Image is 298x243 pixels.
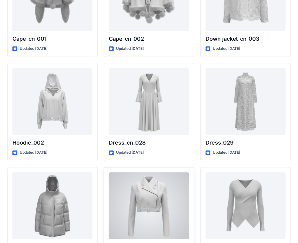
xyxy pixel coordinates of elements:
p: Hoodie_002 [12,139,92,147]
p: Updated [DATE] [213,46,240,52]
p: Updated [DATE] [213,149,240,156]
a: Jacket_cn_005 [109,172,189,239]
p: Cape_cn_001 [12,35,92,43]
p: Updated [DATE] [20,46,47,52]
a: Down jacket_cn_004 [12,172,92,239]
a: Knit top_005 [206,172,286,239]
p: Dress_cn_028 [109,139,189,147]
p: Updated [DATE] [20,149,47,156]
a: Hoodie_002 [12,68,92,135]
p: Cape_cn_002 [109,35,189,43]
p: Updated [DATE] [116,46,144,52]
p: Dress_029 [206,139,286,147]
a: Dress_cn_028 [109,68,189,135]
a: Dress_029 [206,68,286,135]
p: Down jacket_cn_003 [206,35,286,43]
p: Updated [DATE] [116,149,144,156]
